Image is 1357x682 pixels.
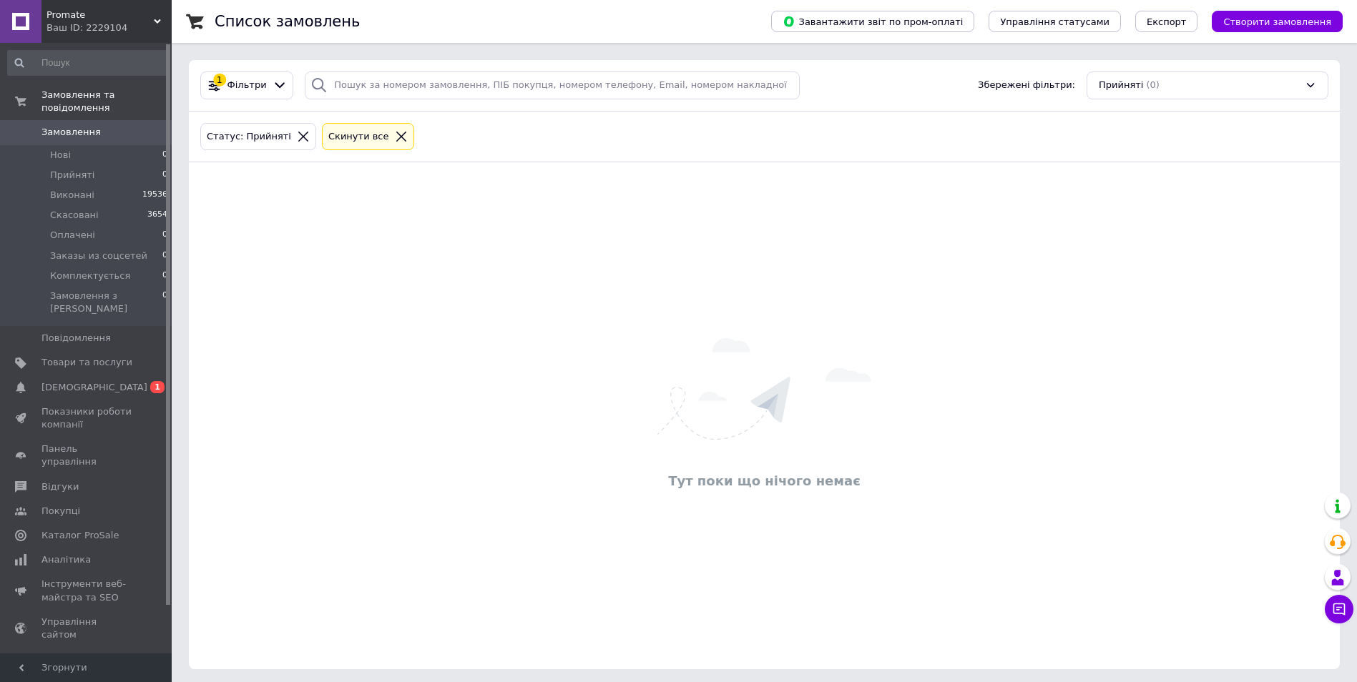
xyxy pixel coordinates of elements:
[50,209,99,222] span: Скасовані
[213,74,226,87] div: 1
[196,472,1333,490] div: Тут поки що нічого немає
[325,129,392,144] div: Cкинути все
[41,126,101,139] span: Замовлення
[305,71,800,99] input: Пошук за номером замовлення, ПІБ покупця, номером телефону, Email, номером накладної
[41,505,80,518] span: Покупці
[46,21,172,34] div: Ваш ID: 2229104
[7,50,169,76] input: Пошук
[41,616,132,641] span: Управління сайтом
[1099,79,1143,92] span: Прийняті
[1212,11,1343,32] button: Створити замовлення
[41,480,79,493] span: Відгуки
[162,270,167,282] span: 0
[150,381,165,393] span: 1
[162,249,167,262] span: 0
[783,15,963,28] span: Завантажити звіт по пром-оплаті
[50,189,94,202] span: Виконані
[1146,79,1159,90] span: (0)
[1147,16,1187,27] span: Експорт
[41,381,147,394] span: [DEMOGRAPHIC_DATA]
[46,9,154,21] span: Promate
[1000,16,1109,27] span: Управління статусами
[41,89,172,114] span: Замовлення та повідомлення
[50,249,147,262] span: Заказы из соцсетей
[41,529,119,542] span: Каталог ProSale
[227,79,267,92] span: Фільтри
[162,290,167,315] span: 0
[50,149,71,162] span: Нові
[162,149,167,162] span: 0
[978,79,1075,92] span: Збережені фільтри:
[1325,595,1353,623] button: Чат з покупцем
[162,229,167,242] span: 0
[50,229,95,242] span: Оплачені
[1135,11,1198,32] button: Експорт
[215,13,360,30] h1: Список замовлень
[41,356,132,369] span: Товари та послуги
[41,405,132,431] span: Показники роботи компанії
[41,332,111,345] span: Повідомлення
[41,553,91,566] span: Аналітика
[41,443,132,468] span: Панель управління
[1197,16,1343,26] a: Створити замовлення
[50,270,130,282] span: Комплектується
[204,129,294,144] div: Статус: Прийняті
[989,11,1121,32] button: Управління статусами
[50,169,94,182] span: Прийняті
[142,189,167,202] span: 19536
[147,209,167,222] span: 3654
[1223,16,1331,27] span: Створити замовлення
[771,11,974,32] button: Завантажити звіт по пром-оплаті
[50,290,162,315] span: Замовлення з [PERSON_NAME]
[162,169,167,182] span: 0
[41,578,132,603] span: Інструменти веб-майстра та SEO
